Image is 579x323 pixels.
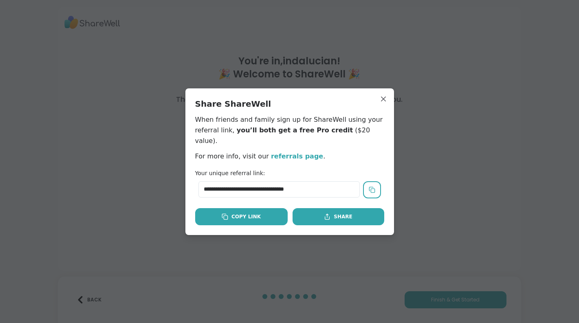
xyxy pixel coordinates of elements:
[271,152,323,160] a: referrals page
[293,208,384,225] button: Share
[195,170,265,176] label: Your unique referral link:
[237,126,353,134] span: you’ll both get a free Pro credit
[324,213,352,220] div: Share
[222,213,261,220] div: Copy Link
[195,98,384,110] h2: Share ShareWell
[195,151,384,162] p: For more info, visit our .
[195,208,288,225] button: Copy Link
[195,114,384,146] p: When friends and family sign up for ShareWell using your referral link, ($20 value).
